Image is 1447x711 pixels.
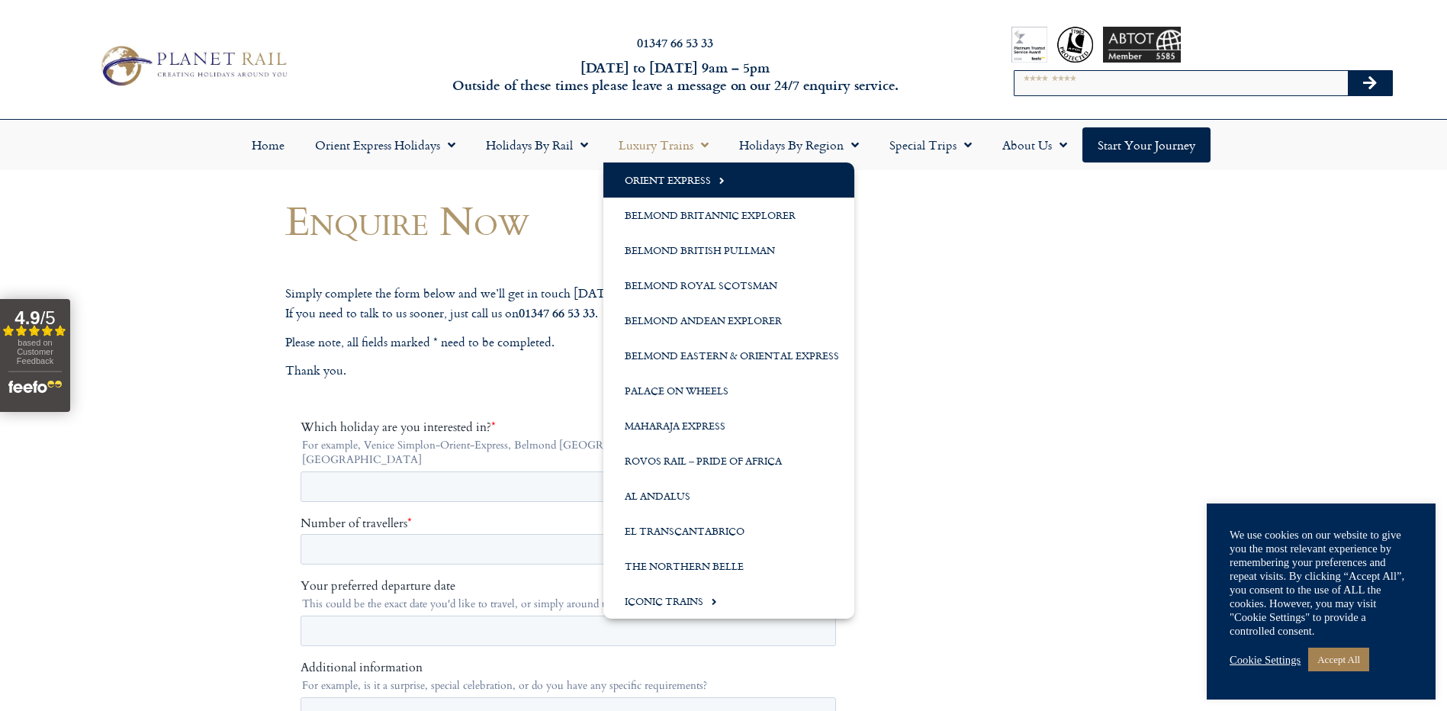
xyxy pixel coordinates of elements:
a: Belmond British Pullman [603,233,854,268]
a: El Transcantabrico [603,513,854,549]
a: Orient Express Holidays [300,127,471,162]
h6: [DATE] to [DATE] 9am – 5pm Outside of these times please leave a message on our 24/7 enquiry serv... [390,59,961,95]
ul: Luxury Trains [603,162,854,619]
a: Accept All [1308,648,1369,671]
a: Palace on Wheels [603,373,854,408]
a: Luxury Trains [603,127,724,162]
nav: Menu [8,127,1439,162]
a: Orient Express [603,162,854,198]
a: Belmond Royal Scotsman [603,268,854,303]
p: Please note, all fields marked * need to be completed. [285,333,857,352]
a: Maharaja Express [603,408,854,443]
a: Belmond Andean Explorer [603,303,854,338]
a: Rovos Rail – Pride of Africa [603,443,854,478]
span: By email [18,552,63,569]
a: The Northern Belle [603,549,854,584]
h1: Enquire Now [285,198,857,243]
a: Cookie Settings [1230,653,1301,667]
div: We use cookies on our website to give you the most relevant experience by remembering your prefer... [1230,528,1413,638]
a: Special Trips [874,127,987,162]
p: Simply complete the form below and we’ll get in touch [DATE]. If you need to talk to us sooner, j... [285,284,857,323]
button: Search [1348,71,1392,95]
a: Holidays by Rail [471,127,603,162]
input: By telephone [4,574,14,584]
a: Home [236,127,300,162]
strong: 01347 66 53 33 [519,304,595,321]
a: Al Andalus [603,478,854,513]
a: Belmond Britannic Explorer [603,198,854,233]
a: 01347 66 53 33 [637,34,713,51]
a: About Us [987,127,1082,162]
img: Planet Rail Train Holidays Logo [93,41,292,90]
input: By email [4,555,14,565]
span: Your last name [271,341,349,358]
a: Start your Journey [1082,127,1211,162]
a: Iconic Trains [603,584,854,619]
a: Belmond Eastern & Oriental Express [603,338,854,373]
p: Thank you. [285,361,857,381]
a: Holidays by Region [724,127,874,162]
span: By telephone [18,572,85,589]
